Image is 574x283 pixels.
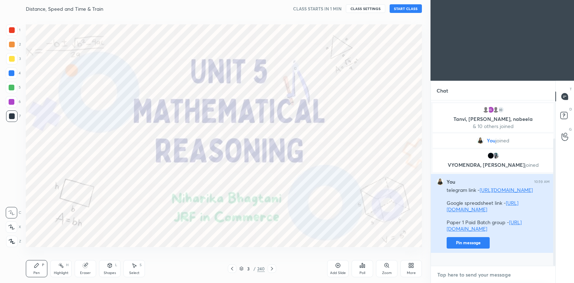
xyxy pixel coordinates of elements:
div: grid [431,100,555,266]
div: 2 [6,39,21,50]
div: Select [129,271,140,275]
span: You [487,138,495,143]
img: default.png [482,106,489,113]
div: H [66,263,69,267]
div: S [140,263,142,267]
div: P [42,263,44,267]
p: T [570,86,572,92]
div: Shapes [104,271,116,275]
img: 55eb4730e2bb421f98883ea12e9d64d8.jpg [477,137,484,144]
img: 3 [487,106,494,113]
div: 6 [6,96,21,108]
img: 2acc21bdc03f411bbe84ed6f67e5794d.jpg [487,152,494,159]
p: G [569,127,572,132]
div: Pen [33,271,40,275]
div: 1 [6,24,20,36]
div: 7 [6,110,21,122]
img: 55eb4730e2bb421f98883ea12e9d64d8.jpg [437,178,444,185]
img: default.png [492,106,499,113]
h4: Distance, Speed and Time & Train [26,5,103,12]
div: 3 [6,53,21,65]
div: More [407,271,416,275]
img: c3c5a58927404fe7b98fc76a6326b102.jpg [492,152,499,159]
div: Eraser [80,271,91,275]
h6: You [447,179,455,185]
button: Pin message [447,237,490,249]
div: Highlight [54,271,69,275]
div: Add Slide [330,271,346,275]
a: [URL][DOMAIN_NAME] [447,199,518,213]
span: joined [495,138,509,143]
button: CLASS SETTINGS [346,4,385,13]
p: D [569,107,572,112]
h5: CLASS STARTS IN 1 MIN [293,5,342,12]
div: Poll [359,271,365,275]
div: telegram link - Google spreadsheet link - Paper 1 Paid Batch group - [447,187,550,233]
div: X [6,221,21,233]
div: 10:59 AM [534,180,550,184]
p: Tanvi, [PERSON_NAME], nabeela [437,116,549,122]
span: joined [525,161,539,168]
div: L [115,263,117,267]
button: START CLASS [390,4,422,13]
div: 10 [497,106,504,113]
div: C [6,207,21,218]
div: 4 [6,67,21,79]
div: 5 [6,82,21,93]
div: Zoom [382,271,392,275]
p: VYOMENDRA, [PERSON_NAME] [437,162,549,168]
div: 240 [257,265,265,272]
div: Z [6,236,21,247]
p: Chat [431,81,454,100]
a: [URL][DOMAIN_NAME] [480,187,533,193]
a: [URL][DOMAIN_NAME] [447,219,522,232]
p: & 10 others joined [437,123,549,129]
div: 3 [245,267,252,271]
div: / [254,267,256,271]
